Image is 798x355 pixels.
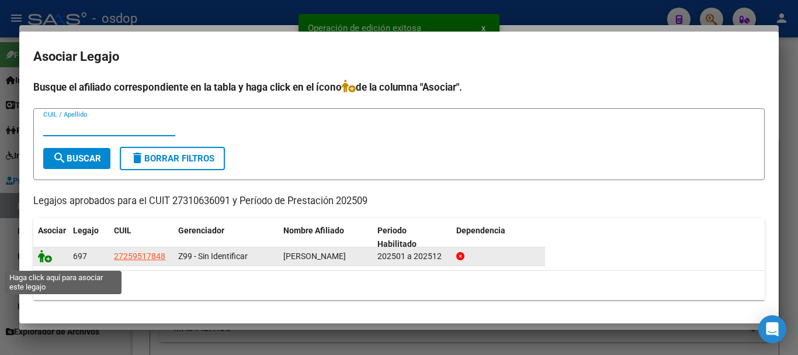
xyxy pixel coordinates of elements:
[73,251,87,261] span: 697
[377,250,447,263] div: 202501 a 202512
[174,218,279,257] datatable-header-cell: Gerenciador
[33,218,68,257] datatable-header-cell: Asociar
[120,147,225,170] button: Borrar Filtros
[114,251,165,261] span: 27259517848
[452,218,546,257] datatable-header-cell: Dependencia
[33,194,765,209] p: Legajos aprobados para el CUIT 27310636091 y Período de Prestación 202509
[130,151,144,165] mat-icon: delete
[33,80,765,95] h4: Busque el afiliado correspondiente en la tabla y haga click en el ícono de la columna "Asociar".
[73,226,99,235] span: Legajo
[43,148,110,169] button: Buscar
[178,251,248,261] span: Z99 - Sin Identificar
[114,226,131,235] span: CUIL
[279,218,373,257] datatable-header-cell: Nombre Afiliado
[38,226,66,235] span: Asociar
[53,151,67,165] mat-icon: search
[283,226,344,235] span: Nombre Afiliado
[68,218,109,257] datatable-header-cell: Legajo
[109,218,174,257] datatable-header-cell: CUIL
[178,226,224,235] span: Gerenciador
[33,46,765,68] h2: Asociar Legajo
[373,218,452,257] datatable-header-cell: Periodo Habilitado
[283,251,346,261] span: GASPERO YANINA BEATRIZ
[377,226,417,249] span: Periodo Habilitado
[53,153,101,164] span: Buscar
[758,315,786,343] div: Open Intercom Messenger
[456,226,505,235] span: Dependencia
[33,271,765,300] div: 1 registros
[130,153,214,164] span: Borrar Filtros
